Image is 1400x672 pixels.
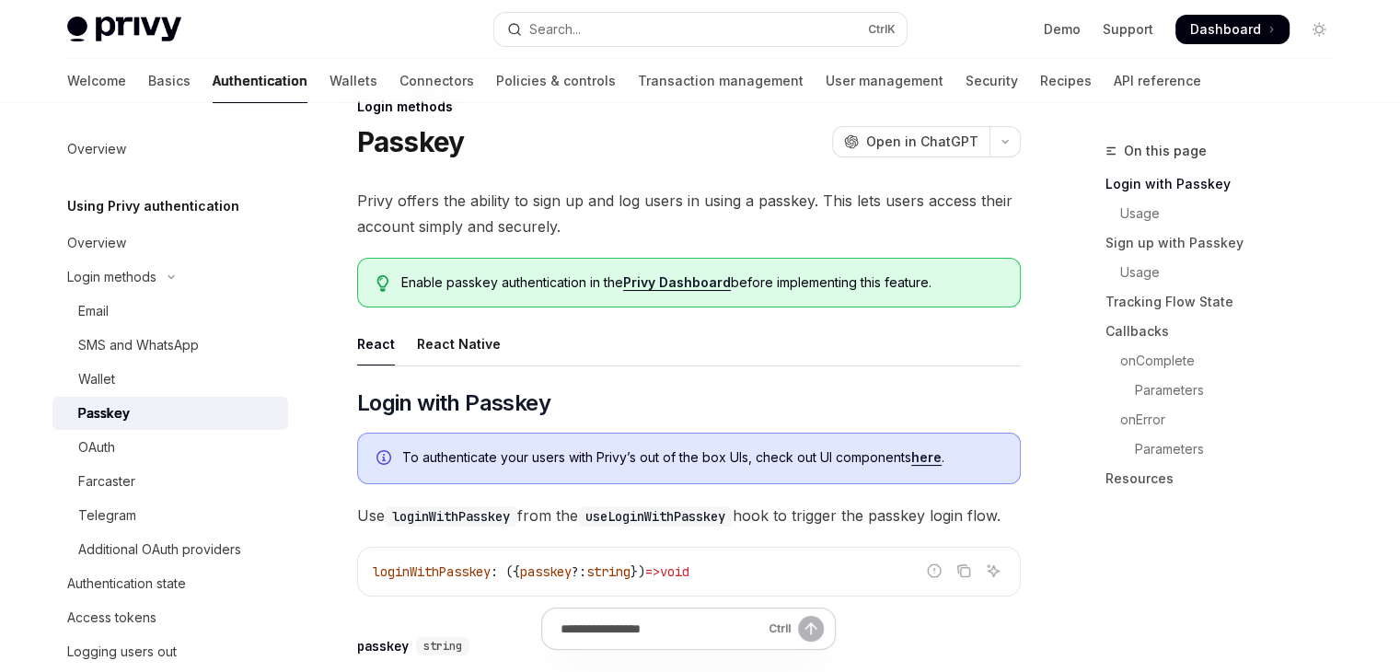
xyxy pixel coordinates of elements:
[1105,287,1348,317] a: Tracking Flow State
[52,397,288,430] a: Passkey
[1304,15,1334,44] button: Toggle dark mode
[638,59,804,103] a: Transaction management
[832,126,989,157] button: Open in ChatGPT
[78,470,135,492] div: Farcaster
[496,59,616,103] a: Policies & controls
[1105,464,1348,493] a: Resources
[357,503,1021,528] span: Use from the hook to trigger the passkey login flow.
[966,59,1018,103] a: Security
[491,563,520,580] span: : ({
[623,274,731,291] a: Privy Dashboard
[357,188,1021,239] span: Privy offers the ability to sign up and log users in using a passkey. This lets users access thei...
[911,449,942,466] a: here
[78,300,109,322] div: Email
[67,607,156,629] div: Access tokens
[952,559,976,583] button: Copy the contents from the code block
[529,18,581,41] div: Search...
[52,567,288,600] a: Authentication state
[52,465,288,498] a: Farcaster
[1103,20,1153,39] a: Support
[78,436,115,458] div: OAuth
[1105,405,1348,434] a: onError
[52,499,288,532] a: Telegram
[52,133,288,166] a: Overview
[826,59,943,103] a: User management
[981,559,1005,583] button: Ask AI
[78,504,136,527] div: Telegram
[922,559,946,583] button: Report incorrect code
[67,641,177,663] div: Logging users out
[67,266,156,288] div: Login methods
[357,125,465,158] h1: Passkey
[586,563,631,580] span: string
[1105,346,1348,376] a: onComplete
[1105,317,1348,346] a: Callbacks
[52,363,288,396] a: Wallet
[67,232,126,254] div: Overview
[561,608,761,649] input: Ask a question...
[148,59,191,103] a: Basics
[1124,140,1207,162] span: On this page
[52,601,288,634] a: Access tokens
[1105,376,1348,405] a: Parameters
[578,506,733,527] code: useLoginWithPasskey
[52,533,288,566] a: Additional OAuth providers
[1105,199,1348,228] a: Usage
[52,295,288,328] a: Email
[1190,20,1261,39] span: Dashboard
[78,368,115,390] div: Wallet
[52,431,288,464] a: OAuth
[357,322,395,365] div: React
[868,22,896,37] span: Ctrl K
[1114,59,1201,103] a: API reference
[357,98,1021,116] div: Login methods
[1040,59,1092,103] a: Recipes
[357,388,550,418] span: Login with Passkey
[1105,169,1348,199] a: Login with Passkey
[798,616,824,642] button: Send message
[67,573,186,595] div: Authentication state
[660,563,689,580] span: void
[376,275,389,292] svg: Tip
[645,563,660,580] span: =>
[67,59,126,103] a: Welcome
[52,226,288,260] a: Overview
[866,133,978,151] span: Open in ChatGPT
[401,273,1001,292] span: Enable passkey authentication in the before implementing this feature.
[78,334,199,356] div: SMS and WhatsApp
[1044,20,1081,39] a: Demo
[572,563,586,580] span: ?:
[1105,228,1348,258] a: Sign up with Passkey
[67,17,181,42] img: light logo
[52,635,288,668] a: Logging users out
[67,195,239,217] h5: Using Privy authentication
[67,138,126,160] div: Overview
[52,261,288,294] button: Toggle Login methods section
[373,563,491,580] span: loginWithPasskey
[1175,15,1290,44] a: Dashboard
[399,59,474,103] a: Connectors
[520,563,572,580] span: passkey
[417,322,501,365] div: React Native
[1105,258,1348,287] a: Usage
[376,450,395,469] svg: Info
[213,59,307,103] a: Authentication
[330,59,377,103] a: Wallets
[52,329,288,362] a: SMS and WhatsApp
[631,563,645,580] span: })
[78,402,130,424] div: Passkey
[402,448,1001,467] span: To authenticate your users with Privy’s out of the box UIs, check out UI components .
[1105,434,1348,464] a: Parameters
[78,539,241,561] div: Additional OAuth providers
[494,13,907,46] button: Open search
[385,506,517,527] code: loginWithPasskey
